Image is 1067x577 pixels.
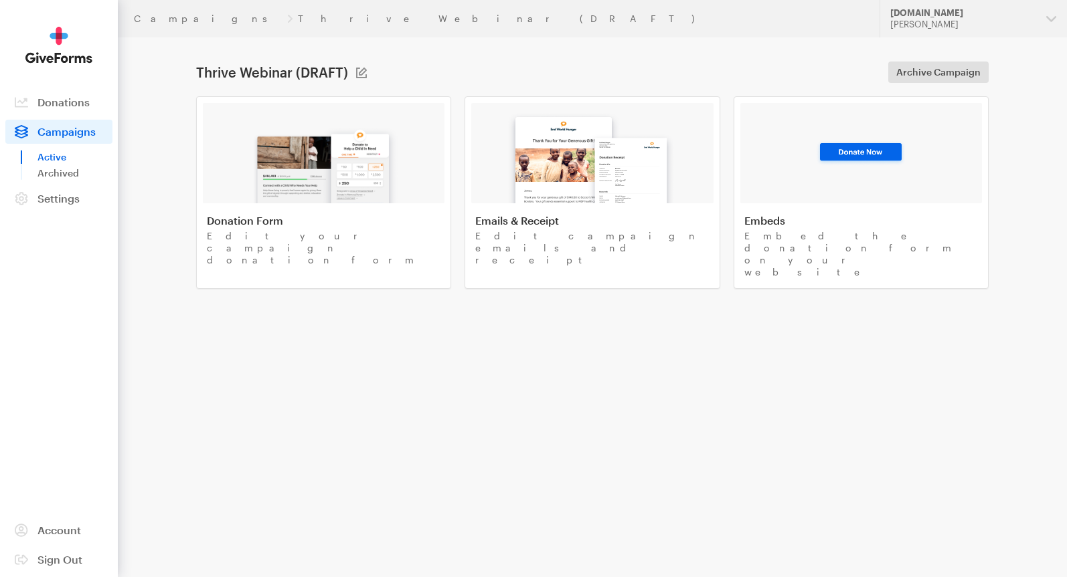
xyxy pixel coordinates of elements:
[37,96,90,108] span: Donations
[134,13,282,24] a: Campaigns
[207,214,440,227] h4: Donation Form
[890,19,1036,30] div: [PERSON_NAME]
[246,118,402,203] img: image-1-0e7e33c2fa879c29fc43b57e5885c2c5006ac2607a1de4641c4880897d5e5c7f.png
[502,104,683,203] img: image-2-08a39f98273254a5d313507113ca8761204b64a72fdaab3e68b0fc5d6b16bc50.png
[25,27,92,64] img: GiveForms
[465,96,720,289] a: Emails & Receipt Edit campaign emails and receipt
[298,13,708,24] a: Thrive Webinar (DRAFT)
[896,64,981,80] span: Archive Campaign
[890,7,1036,19] div: [DOMAIN_NAME]
[37,165,112,181] a: Archived
[475,230,709,266] p: Edit campaign emails and receipt
[37,125,96,138] span: Campaigns
[744,230,978,278] p: Embed the donation form on your website
[196,64,348,80] h1: Thrive Webinar (DRAFT)
[5,120,112,144] a: Campaigns
[5,90,112,114] a: Donations
[744,214,978,227] h4: Embeds
[196,96,451,289] a: Donation Form Edit your campaign donation form
[5,187,112,211] a: Settings
[475,214,709,227] h4: Emails & Receipt
[37,149,112,165] a: Active
[207,230,440,266] p: Edit your campaign donation form
[888,62,989,83] a: Archive Campaign
[37,192,80,205] span: Settings
[734,96,989,289] a: Embeds Embed the donation form on your website
[815,140,906,166] img: image-3-93ee28eb8bf338fe015091468080e1db9f51356d23dce784fdc61914b1599f14.png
